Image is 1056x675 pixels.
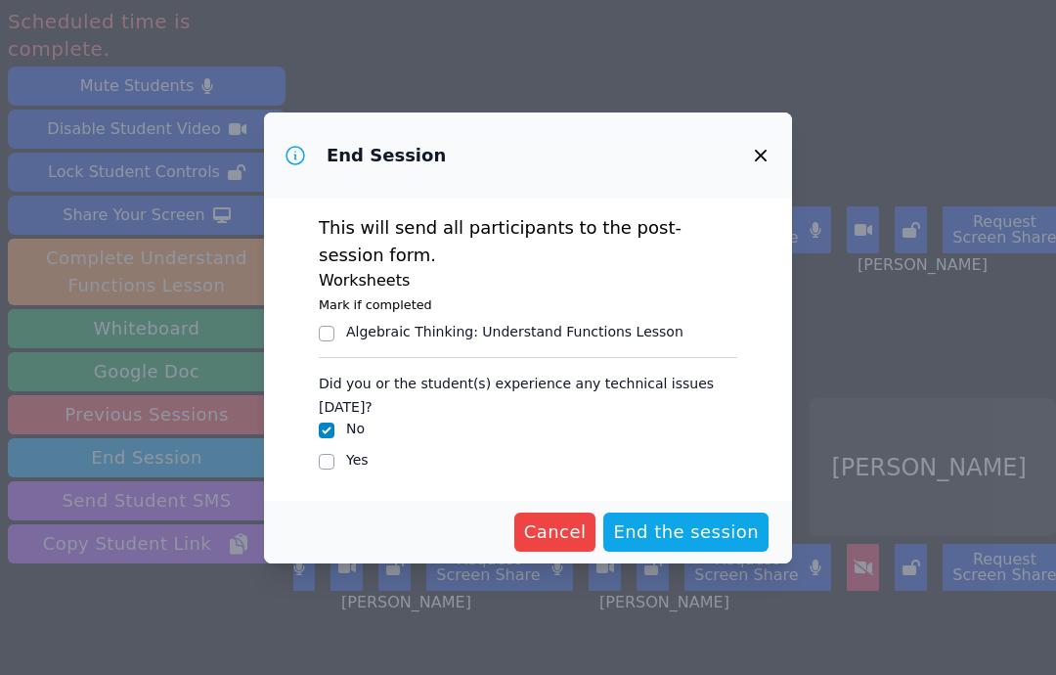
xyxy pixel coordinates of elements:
button: Cancel [514,513,596,552]
button: End the session [603,513,769,552]
div: Algebraic Thinking : Understand Functions Lesson [346,322,683,341]
legend: Did you or the student(s) experience any technical issues [DATE]? [319,366,737,419]
label: Yes [346,452,369,468]
span: End the session [613,518,759,546]
small: Mark if completed [319,297,432,312]
h3: Worksheets [319,269,737,292]
label: No [346,421,365,436]
h3: End Session [327,144,446,167]
span: Cancel [524,518,587,546]
p: This will send all participants to the post-session form. [319,214,737,269]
